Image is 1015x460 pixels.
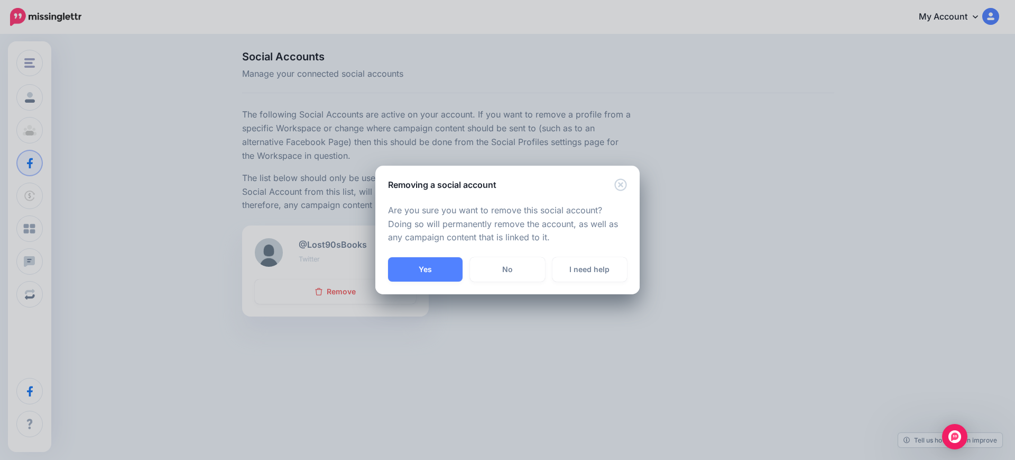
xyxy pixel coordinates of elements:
h5: Removing a social account [388,178,496,191]
a: No [470,257,545,282]
button: Yes [388,257,463,282]
div: Open Intercom Messenger [942,424,967,449]
button: Close [614,178,627,192]
p: Are you sure you want to remove this social account? Doing so will permanently remove the account... [388,204,627,245]
a: I need help [552,257,627,282]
